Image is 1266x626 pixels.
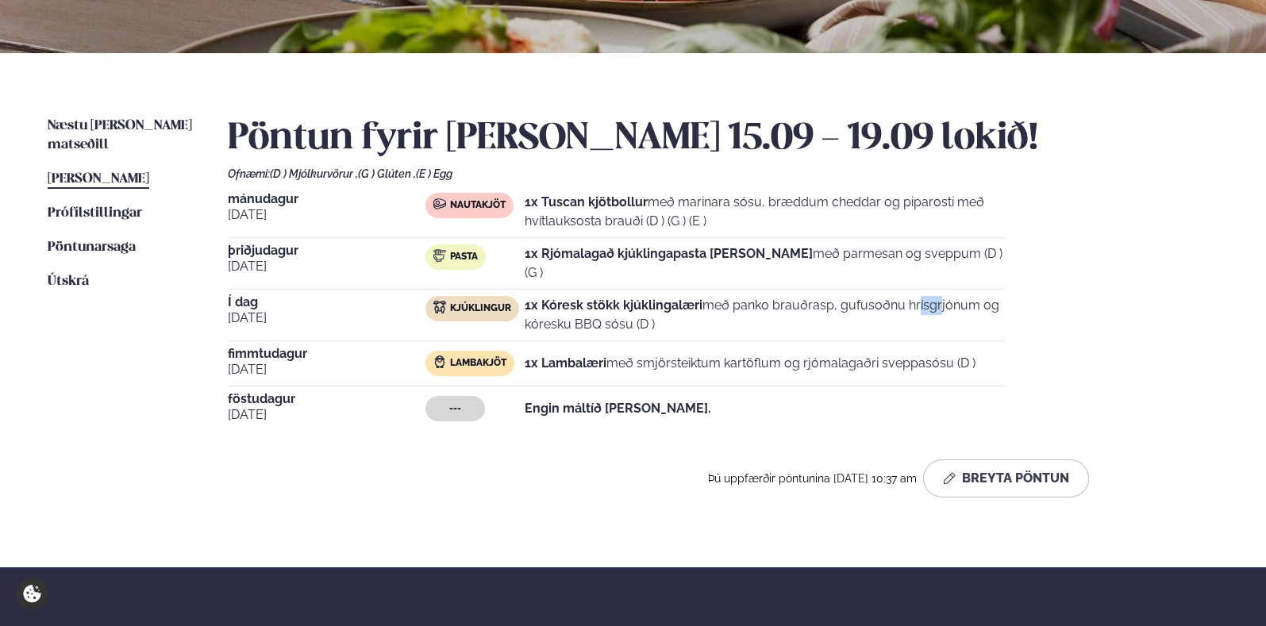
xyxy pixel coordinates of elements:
a: Næstu [PERSON_NAME] matseðill [48,117,196,155]
span: mánudagur [228,193,425,205]
span: þriðjudagur [228,244,425,257]
img: pasta.svg [433,249,446,262]
span: [PERSON_NAME] [48,172,149,186]
strong: Engin máltíð [PERSON_NAME]. [525,401,711,416]
img: beef.svg [433,198,446,210]
span: Kjúklingur [450,302,511,315]
strong: 1x Tuscan kjötbollur [525,194,648,209]
span: --- [449,402,461,415]
span: Útskrá [48,275,89,288]
span: (D ) Mjólkurvörur , [270,167,358,180]
img: Lamb.svg [433,355,446,368]
span: Pasta [450,251,478,263]
button: Breyta Pöntun [923,459,1089,497]
span: [DATE] [228,205,425,225]
p: með marinara sósu, bræddum cheddar og piparosti með hvítlauksosta brauði (D ) (G ) (E ) [525,193,1006,231]
strong: 1x Rjómalagað kjúklingapasta [PERSON_NAME] [525,246,813,261]
span: fimmtudagur [228,348,425,360]
div: Ofnæmi: [228,167,1218,180]
span: föstudagur [228,393,425,405]
span: Næstu [PERSON_NAME] matseðill [48,119,192,152]
span: Þú uppfærðir pöntunina [DATE] 10:37 am [708,472,917,485]
a: Cookie settings [16,578,48,610]
span: [DATE] [228,257,425,276]
p: með parmesan og sveppum (D ) (G ) [525,244,1006,282]
span: Nautakjöt [450,199,506,212]
p: með smjörsteiktum kartöflum og rjómalagaðri sveppasósu (D ) [525,354,975,373]
span: Prófílstillingar [48,206,142,220]
strong: 1x Lambalæri [525,355,606,371]
a: Pöntunarsaga [48,238,136,257]
span: [DATE] [228,360,425,379]
span: (E ) Egg [416,167,452,180]
a: [PERSON_NAME] [48,170,149,189]
a: Prófílstillingar [48,204,142,223]
p: með panko brauðrasp, gufusoðnu hrísgrjónum og kóresku BBQ sósu (D ) [525,296,1006,334]
h2: Pöntun fyrir [PERSON_NAME] 15.09 - 19.09 lokið! [228,117,1218,161]
span: Í dag [228,296,425,309]
span: [DATE] [228,309,425,328]
span: Pöntunarsaga [48,240,136,254]
span: [DATE] [228,405,425,424]
span: (G ) Glúten , [358,167,416,180]
strong: 1x Kóresk stökk kjúklingalæri [525,298,702,313]
img: chicken.svg [433,301,446,313]
a: Útskrá [48,272,89,291]
span: Lambakjöt [450,357,506,370]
